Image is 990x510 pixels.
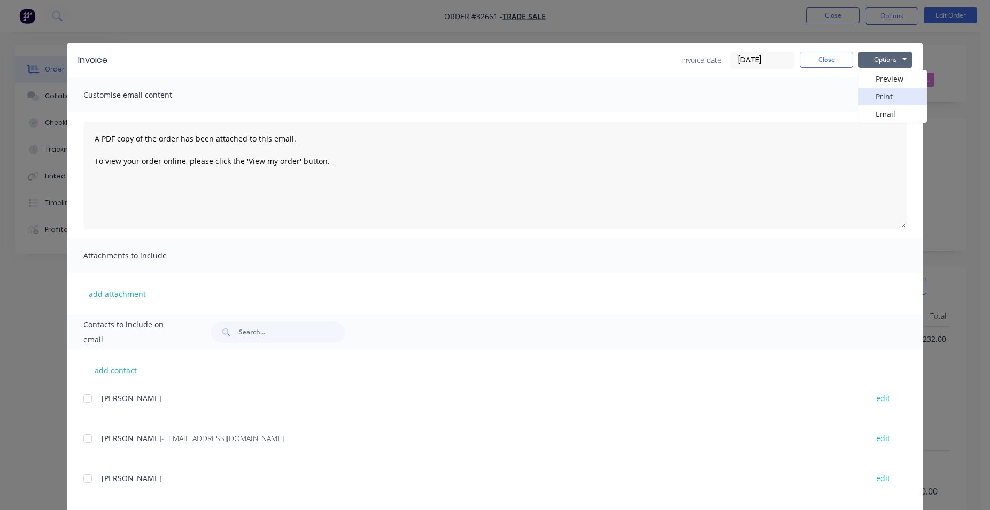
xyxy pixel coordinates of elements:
button: Email [858,105,927,123]
button: edit [870,431,896,445]
button: Print [858,88,927,105]
button: add contact [83,362,148,378]
button: edit [870,391,896,405]
button: Close [800,52,853,68]
button: Options [858,52,912,68]
span: Invoice date [681,54,722,66]
span: [PERSON_NAME] [102,393,161,403]
span: [PERSON_NAME] [102,473,161,483]
textarea: A PDF copy of the order has been attached to this email. To view your order online, please click ... [83,122,907,229]
span: [PERSON_NAME] [102,433,161,443]
button: Preview [858,70,927,88]
button: edit [870,471,896,485]
div: Invoice [78,54,107,67]
input: Search... [239,321,345,343]
span: Customise email content [83,88,201,103]
button: add attachment [83,286,151,302]
span: - [EMAIL_ADDRESS][DOMAIN_NAME] [161,433,284,443]
span: Attachments to include [83,248,201,263]
span: Contacts to include on email [83,317,184,347]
